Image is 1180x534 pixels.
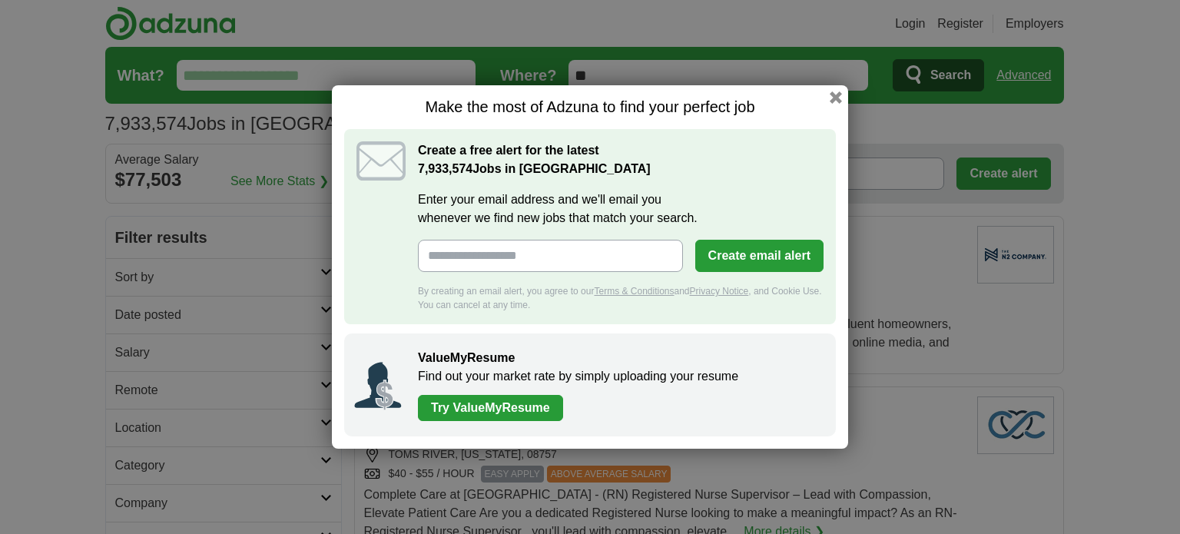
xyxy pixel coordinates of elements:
span: 7,933,574 [418,160,472,178]
label: Enter your email address and we'll email you whenever we find new jobs that match your search. [418,191,824,227]
div: By creating an email alert, you agree to our and , and Cookie Use. You can cancel at any time. [418,284,824,312]
button: Create email alert [695,240,824,272]
strong: Jobs in [GEOGRAPHIC_DATA] [418,162,651,175]
h1: Make the most of Adzuna to find your perfect job [344,98,836,117]
h2: Create a free alert for the latest [418,141,824,178]
a: Try ValueMyResume [418,395,563,421]
h2: ValueMyResume [418,349,820,367]
p: Find out your market rate by simply uploading your resume [418,367,820,386]
img: icon_email.svg [356,141,406,181]
a: Privacy Notice [690,286,749,297]
a: Terms & Conditions [594,286,674,297]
